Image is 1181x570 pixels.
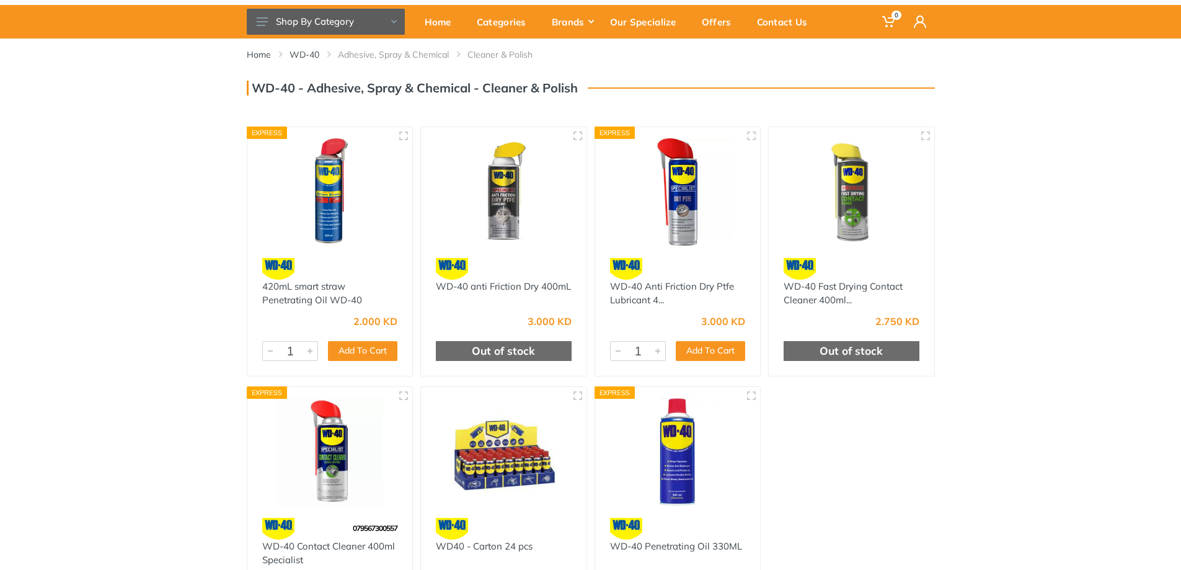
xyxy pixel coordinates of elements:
[468,9,543,35] div: Categories
[891,11,901,20] span: 0
[290,48,319,61] a: WD-40
[610,518,642,540] img: 25.webp
[606,138,750,246] img: Royal Tools - WD-40 Anti Friction Dry Ptfe Lubricant 400ml Specialist
[259,138,402,246] img: Royal Tools - 420mL smart straw Penetrating Oil WD-40
[338,48,449,61] a: Adhesive, Spray & Chemical
[436,518,468,540] img: 25.webp
[247,48,271,61] a: Home
[259,398,402,505] img: Royal Tools - WD-40 Contact Cleaner 400ml Specialist
[247,386,288,399] div: Express
[353,523,397,533] span: 079567300557
[610,540,742,552] a: WD-40 Penetrating Oil 330ML
[353,316,397,326] div: 2.000 KD
[247,48,935,61] nav: breadcrumb
[262,258,294,280] img: 25.webp
[780,138,923,246] img: Royal Tools - WD-40 Fast Drying Contact Cleaner 400ml Specialist
[247,81,578,96] h3: WD-40 - Adhesive, Spray & Chemical - Cleaner & Polish
[432,138,575,246] img: Royal Tools - WD-40 anti Friction Dry 400mL
[693,9,748,35] div: Offers
[606,398,750,505] img: Royal Tools - WD-40 Penetrating Oil 330ML
[543,9,601,35] div: Brands
[610,258,642,280] img: 25.webp
[436,540,533,552] a: WD40 - Carton 24 pcs
[436,341,572,361] div: Out of stock
[436,258,468,280] img: 25.webp
[416,5,468,38] a: Home
[784,280,903,306] a: WD-40 Fast Drying Contact Cleaner 400ml...
[601,5,693,38] a: Our Specialize
[262,518,294,540] img: 25.webp
[693,5,748,38] a: Offers
[262,540,395,566] a: WD-40 Contact Cleaner 400ml Specialist
[432,398,575,505] img: Royal Tools - WD40 - Carton 24 pcs
[468,5,543,38] a: Categories
[784,341,919,361] div: Out of stock
[416,9,468,35] div: Home
[875,316,919,326] div: 2.750 KD
[528,316,572,326] div: 3.000 KD
[748,9,825,35] div: Contact Us
[748,5,825,38] a: Contact Us
[328,341,397,361] button: Add To Cart
[701,316,745,326] div: 3.000 KD
[247,127,288,139] div: Express
[601,9,693,35] div: Our Specialize
[247,9,405,35] button: Shop By Category
[595,386,635,399] div: Express
[874,5,905,38] a: 0
[262,280,362,306] a: 420mL smart straw Penetrating Oil WD-40
[467,48,551,61] li: Cleaner & Polish
[595,127,635,139] div: Express
[784,258,816,280] img: 25.webp
[676,341,745,361] button: Add To Cart
[436,280,571,292] a: WD-40 anti Friction Dry 400mL
[610,280,734,306] a: WD-40 Anti Friction Dry Ptfe Lubricant 4...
